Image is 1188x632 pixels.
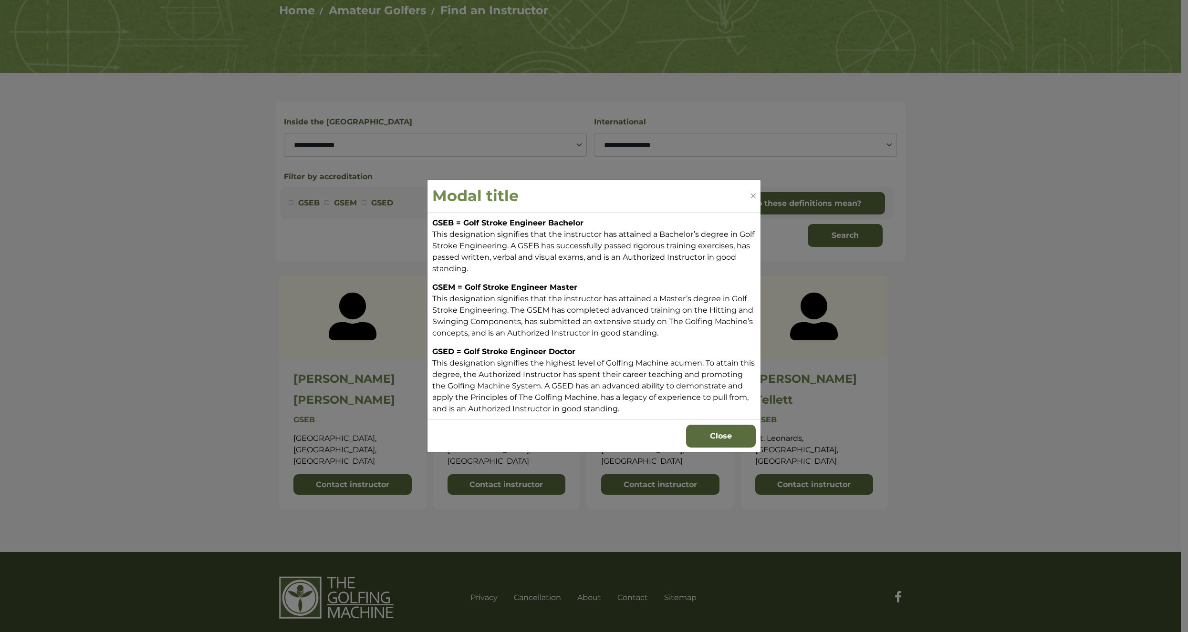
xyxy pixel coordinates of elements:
[686,425,756,448] button: Close
[432,184,519,207] h2: Modal title
[432,217,756,275] p: This designation signifies that the instructor has attained a Bachelor’s degree in Golf Stroke En...
[432,347,575,356] strong: GSED = Golf Stroke Engineer Doctor
[432,346,756,415] p: This designation signifies the highest level of Golfing Machine acumen. To attain this degree, th...
[432,282,756,339] p: This designation signifies that the instructor has attained a Master’s degree in Golf Stroke Engi...
[749,191,758,201] button: Close
[432,218,584,227] strong: GSEB = Golf Stroke Engineer Bachelor
[432,283,577,292] strong: GSEM = Golf Stroke Engineer Master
